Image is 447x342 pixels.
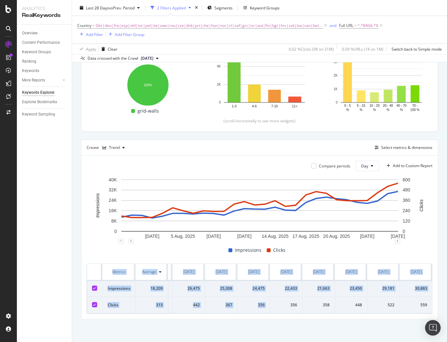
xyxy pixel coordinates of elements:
button: and [330,22,336,29]
text: [DATE] [391,234,405,239]
div: Trend [109,146,120,150]
div: Explorer Bookmarks [22,99,57,105]
text: 10 - 20 [369,104,380,107]
span: Country [77,23,91,28]
a: Keyword Groups [22,49,67,55]
text: [DATE] [237,234,251,239]
div: 24,475 [243,286,265,291]
span: ^.*840ik.*$ [357,21,378,30]
button: Last 28 DaysvsPrev. Period [77,3,142,13]
div: Add to Custom Report [393,164,432,168]
div: [DATE] [345,269,357,275]
td: Clicks [103,297,136,313]
div: 367 [211,302,232,308]
button: Segments [205,3,235,13]
div: Compare periods [319,163,350,169]
button: Switch back to Simple mode [389,44,442,54]
text: % [359,108,362,112]
text: 7-10 [271,104,278,108]
span: Clicks [273,246,285,254]
text: 40 - 70 [396,104,407,107]
text: 0 [336,101,338,104]
button: Clear [99,44,117,54]
div: [DATE] [216,269,227,275]
div: Content Performance [22,39,60,46]
div: Keyword Groups [22,49,51,55]
text: 17 Aug. 2025 [292,234,319,239]
div: Clear [108,46,117,52]
div: 30,883 [405,286,427,291]
a: More Reports [22,77,61,84]
div: [DATE] [378,269,390,275]
div: Add Filter [86,31,103,37]
text: 100% [144,83,152,87]
text: [DATE] [145,234,159,239]
text: 5 Aug. 2025 [171,234,195,239]
button: 2 Filters Applied [148,3,194,13]
a: Overview [22,30,67,37]
div: Keywords Explorer [22,89,54,96]
text: 14 Aug. 2025 [262,234,289,239]
button: Day [356,161,379,171]
div: 442 [178,302,200,308]
svg: A chart. [87,176,432,241]
div: Overview [22,30,38,37]
svg: A chart. [331,45,432,113]
text: % [346,108,349,112]
div: 25,308 [211,286,232,291]
div: 0.09 % URLs ( 1K on 1M ) [342,46,383,52]
td: Impressions [103,280,136,297]
svg: A chart. [214,45,315,113]
a: Keywords [22,67,67,74]
div: 22,433 [275,286,297,291]
div: Add Filter Group [115,31,144,37]
text: 360 [403,198,410,203]
div: [DATE] [281,269,292,275]
div: Select metrics & dimensions [381,145,432,150]
div: [DATE] [313,269,325,275]
button: Select metrics & dimensions [372,144,432,152]
div: [DATE] [183,269,195,275]
div: 358 [308,302,330,308]
text: 600 [403,177,410,182]
div: Average [142,269,157,275]
div: RealKeywords [22,12,66,19]
text: Clicks [418,200,424,212]
text: 480 [403,187,410,192]
text: 0 [403,229,405,234]
button: Apply [77,44,96,54]
text: 20 - 40 [383,104,393,107]
div: 1 [395,238,400,244]
div: 522 [373,302,394,308]
div: 23,450 [340,286,362,291]
div: and [330,23,336,28]
span: Full URL [339,23,353,28]
div: 559 [405,302,427,308]
span: Last 28 Days [86,5,109,10]
text: 20 Aug. 2025 [323,234,350,239]
text: 240 [403,208,410,213]
a: Ranking [22,58,67,65]
div: 18,209 [141,286,163,291]
span: = [354,23,356,28]
text: 4-6 [252,104,257,108]
span: Gbr|deu|fra|esp|nld|tur|pol|ita|swe|rou|cze|dnk|prt|che|hun|nor|irl|zaf|grc|isr|aut|fin|bgr|hrv|s... [96,21,323,30]
div: Keyword Groups [250,5,280,10]
a: Keyword Sampling [22,111,67,118]
button: Trend [100,142,127,153]
text: % [373,108,376,112]
text: 24K [109,198,117,203]
text: 40K [109,177,117,182]
text: 0 - 5 [344,104,351,107]
button: Add Filter Group [106,31,144,38]
text: 0 [114,229,117,234]
text: 2K [217,83,221,86]
text: 5 - 10 [357,104,365,107]
text: 32K [109,187,117,192]
a: Keywords Explorer [22,89,67,96]
text: 4K [217,65,221,68]
div: 2 Filters Applied [157,5,186,10]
